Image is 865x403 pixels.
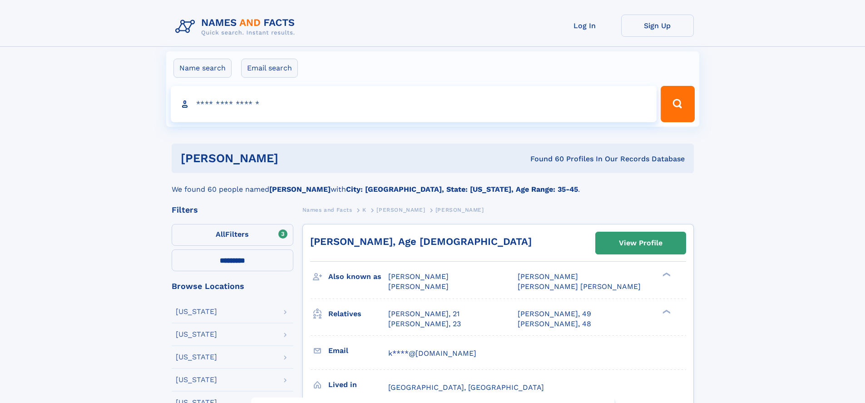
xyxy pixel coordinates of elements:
span: [PERSON_NAME] [388,272,449,281]
b: [PERSON_NAME] [269,185,331,194]
div: Filters [172,206,293,214]
a: [PERSON_NAME], 21 [388,309,460,319]
h1: [PERSON_NAME] [181,153,405,164]
a: View Profile [596,232,686,254]
div: We found 60 people named with . [172,173,694,195]
a: [PERSON_NAME] [376,204,425,215]
a: [PERSON_NAME], 48 [518,319,591,329]
div: Browse Locations [172,282,293,290]
a: [PERSON_NAME], 23 [388,319,461,329]
div: ❯ [660,272,671,278]
img: Logo Names and Facts [172,15,302,39]
span: [PERSON_NAME] [388,282,449,291]
span: All [216,230,225,239]
a: [PERSON_NAME], Age [DEMOGRAPHIC_DATA] [310,236,532,247]
h3: Relatives [328,306,388,322]
div: View Profile [619,233,662,254]
div: [US_STATE] [176,376,217,383]
div: [US_STATE] [176,331,217,338]
span: [PERSON_NAME] [PERSON_NAME] [518,282,641,291]
span: [GEOGRAPHIC_DATA], [GEOGRAPHIC_DATA] [388,383,544,392]
input: search input [171,86,657,122]
span: [PERSON_NAME] [518,272,578,281]
h3: Email [328,343,388,358]
a: K [362,204,366,215]
div: Found 60 Profiles In Our Records Database [404,154,685,164]
span: K [362,207,366,213]
div: [US_STATE] [176,353,217,361]
span: [PERSON_NAME] [435,207,484,213]
h3: Also known as [328,269,388,284]
a: Names and Facts [302,204,352,215]
div: ❯ [660,308,671,314]
a: Sign Up [621,15,694,37]
b: City: [GEOGRAPHIC_DATA], State: [US_STATE], Age Range: 35-45 [346,185,578,194]
a: [PERSON_NAME], 49 [518,309,591,319]
span: [PERSON_NAME] [376,207,425,213]
label: Name search [173,59,232,78]
a: Log In [549,15,621,37]
label: Email search [241,59,298,78]
label: Filters [172,224,293,246]
h3: Lived in [328,377,388,393]
button: Search Button [661,86,694,122]
div: [US_STATE] [176,308,217,315]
